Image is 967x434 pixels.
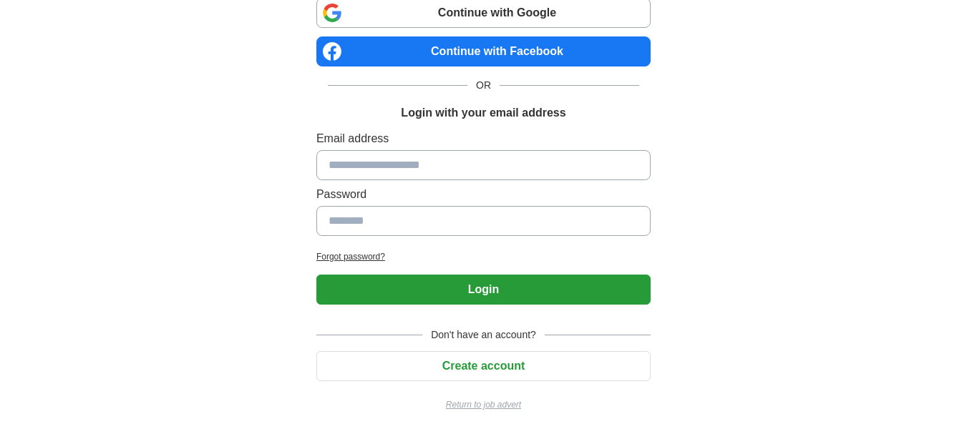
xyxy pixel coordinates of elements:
span: Don't have an account? [422,327,545,342]
button: Login [316,275,651,305]
label: Email address [316,130,651,147]
a: Forgot password? [316,250,651,263]
a: Create account [316,360,651,372]
a: Return to job advert [316,398,651,411]
label: Password [316,186,651,203]
h1: Login with your email address [401,104,565,122]
a: Continue with Facebook [316,36,651,66]
span: OR [467,78,500,93]
button: Create account [316,351,651,381]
